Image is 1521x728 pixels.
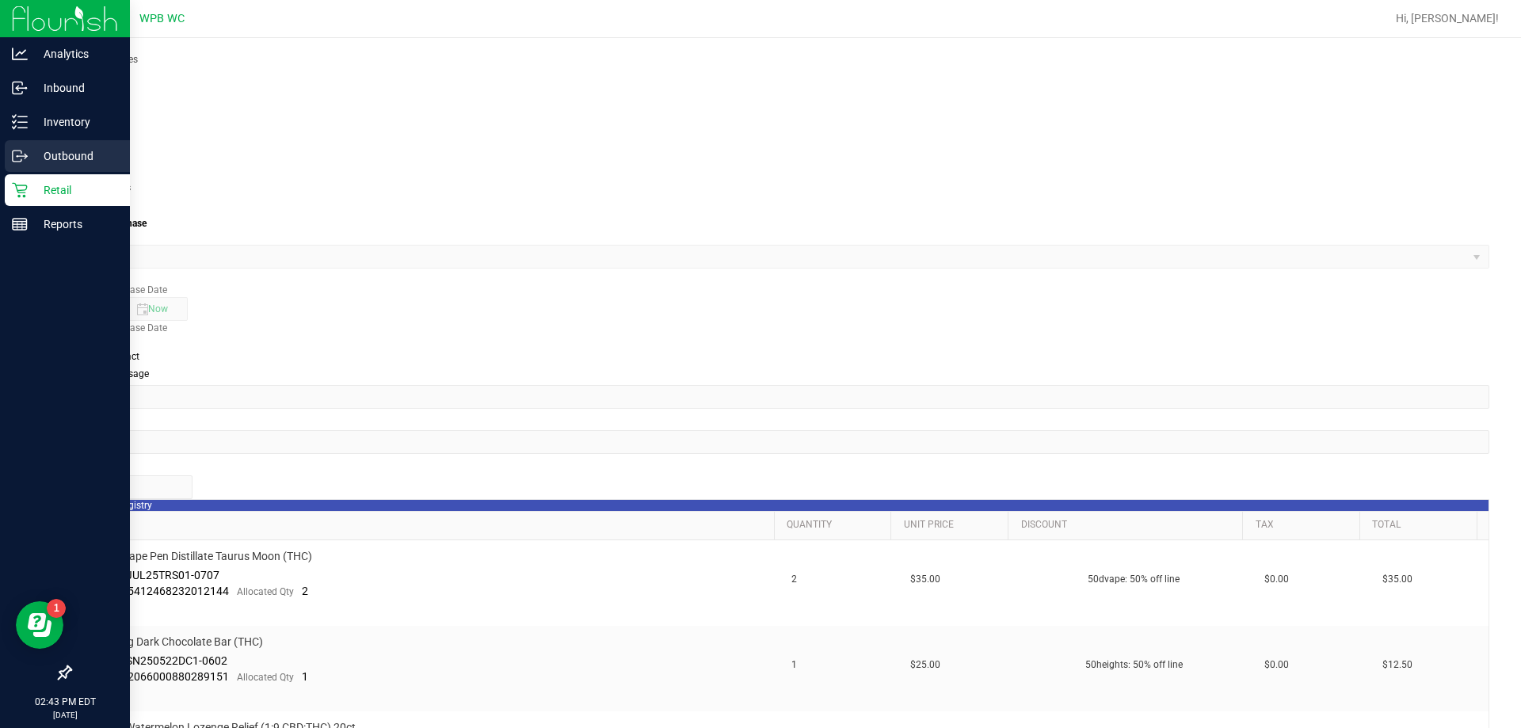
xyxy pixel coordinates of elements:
[910,657,940,673] span: $25.00
[70,457,1489,471] label: Email
[70,269,1489,283] div: Date
[237,586,294,597] span: Allocated Qty
[16,601,63,649] iframe: Resource center
[151,298,164,320] span: select
[12,80,28,96] inline-svg: Inbound
[1021,519,1237,532] a: Discount
[1088,574,1180,585] span: 50dvape: 50% off line
[148,303,168,314] span: Set Current date
[70,430,1489,454] input: Format: (999) 999-9999
[126,654,227,667] span: SN250522DC1-0602
[7,709,123,721] p: [DATE]
[139,12,185,25] span: WPB WC
[302,670,308,683] span: 1
[70,349,1489,364] div: Delivery Contact
[70,385,1489,409] input: Format: (999) 999-9999
[128,585,229,597] span: 5412468232012144
[28,215,123,234] p: Reports
[1466,246,1489,268] span: select
[38,40,351,95] a: Purchases Summary of purchases Fulfillment All purchases
[1085,659,1183,670] span: 50heights: 50% off line
[70,367,1489,381] label: Text Message
[12,148,28,164] inline-svg: Outbound
[82,549,312,564] span: FT 0.3g Vape Pen Distillate Taurus Moon (THC)
[12,216,28,232] inline-svg: Reports
[791,572,797,587] span: 2
[1382,657,1412,673] span: $12.50
[28,181,123,200] p: Retail
[28,78,123,97] p: Inbound
[135,298,151,320] span: select
[71,246,1469,268] span: WPB WC
[47,599,66,618] iframe: Resource center unread badge
[82,635,263,650] span: HT 100mg Dark Chocolate Bar (THC)
[237,672,294,683] span: Allocated Qty
[28,112,123,131] p: Inventory
[12,46,28,62] inline-svg: Analytics
[787,519,885,532] a: Quantity
[1264,572,1289,587] span: $0.00
[70,335,1489,349] div: [DATE]
[12,182,28,198] inline-svg: Retail
[1372,519,1470,532] a: Total
[82,519,768,532] a: SKU
[38,97,351,152] a: Customers All customers Add a new customer All physicians
[1256,519,1354,532] a: Tax
[302,585,308,597] span: 2
[1396,12,1499,25] span: Hi, [PERSON_NAME]!
[70,412,1489,426] label: Call
[38,154,351,195] a: Tills Manage tills Reconcile e-payments
[28,147,123,166] p: Outbound
[128,670,229,683] span: 2066000880289151
[904,519,1002,532] a: Unit Price
[910,572,940,587] span: $35.00
[28,44,123,63] p: Analytics
[1382,572,1412,587] span: $35.00
[12,114,28,130] inline-svg: Inventory
[1264,657,1289,673] span: $0.00
[7,695,123,709] p: 02:43 PM EDT
[126,569,219,581] span: JUL25TRS01-0707
[791,657,797,673] span: 1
